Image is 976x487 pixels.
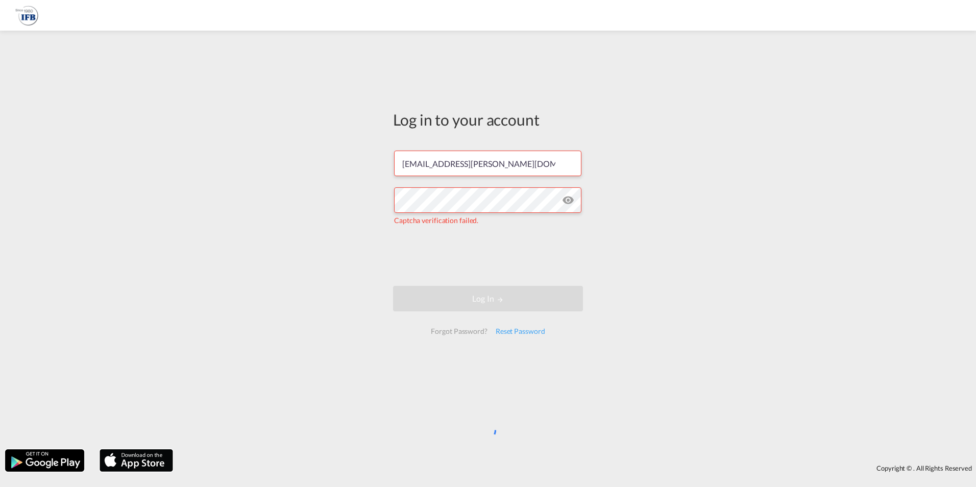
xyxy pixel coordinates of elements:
[427,322,491,340] div: Forgot Password?
[393,286,583,311] button: LOGIN
[99,448,174,473] img: apple.png
[492,322,549,340] div: Reset Password
[394,216,478,225] span: Captcha verification failed.
[410,236,566,276] iframe: reCAPTCHA
[562,194,574,206] md-icon: icon-eye-off
[393,109,583,130] div: Log in to your account
[394,151,581,176] input: Enter email/phone number
[15,4,38,27] img: b628ab10256c11eeb52753acbc15d091.png
[4,448,85,473] img: google.png
[178,459,976,477] div: Copyright © . All Rights Reserved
